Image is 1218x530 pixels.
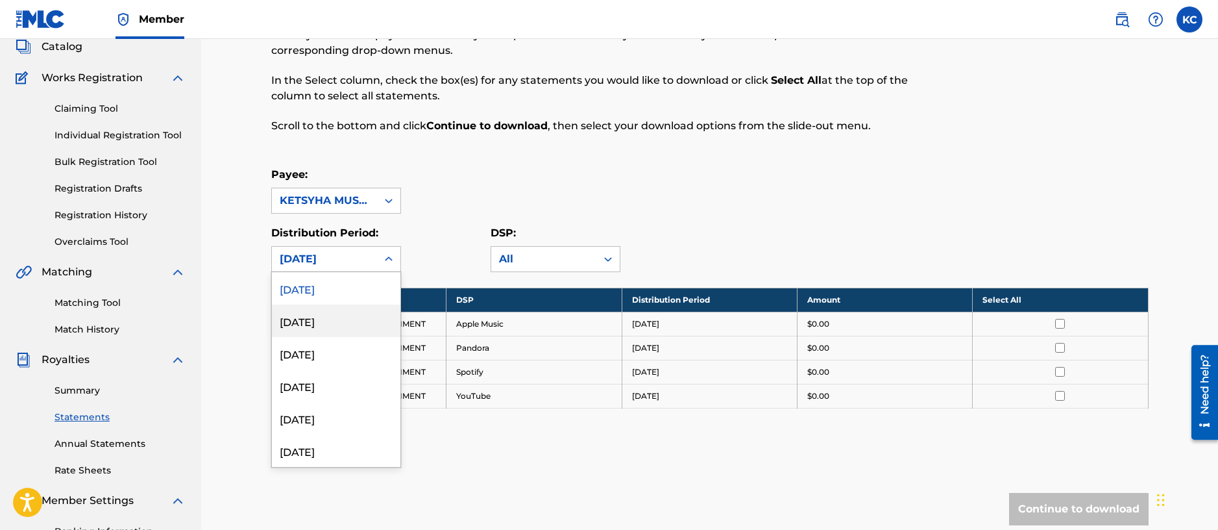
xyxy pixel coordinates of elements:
[280,251,369,267] div: [DATE]
[139,12,184,27] span: Member
[42,70,143,86] span: Works Registration
[1176,6,1202,32] div: User Menu
[1182,340,1218,444] iframe: Resource Center
[16,264,32,280] img: Matching
[170,493,186,509] img: expand
[973,288,1148,312] th: Select All
[446,384,622,408] td: YouTube
[271,27,947,58] p: Select your desired payee from the Payee drop-down menu. Then you can filter by distribution peri...
[55,384,186,397] a: Summary
[16,352,31,368] img: Royalties
[622,336,797,360] td: [DATE]
[55,296,186,310] a: Matching Tool
[170,264,186,280] img: expand
[1153,468,1218,530] iframe: Chat Widget
[1114,12,1130,27] img: search
[16,39,82,55] a: CatalogCatalog
[622,312,797,336] td: [DATE]
[446,336,622,360] td: Pandora
[271,227,378,239] label: Distribution Period:
[446,360,622,384] td: Spotify
[272,337,400,370] div: [DATE]
[42,493,134,509] span: Member Settings
[271,168,308,181] label: Payee:
[272,370,400,402] div: [DATE]
[16,70,32,86] img: Works Registration
[499,251,589,267] div: All
[272,272,400,305] div: [DATE]
[55,182,186,196] a: Registration Drafts
[55,208,186,222] a: Registration History
[1143,6,1169,32] div: Help
[42,39,82,55] span: Catalog
[55,235,186,249] a: Overclaims Tool
[771,74,822,86] strong: Select All
[116,12,131,27] img: Top Rightsholder
[55,323,186,336] a: Match History
[55,155,186,169] a: Bulk Registration Tool
[622,288,797,312] th: Distribution Period
[16,39,31,55] img: Catalog
[1148,12,1163,27] img: help
[16,10,66,29] img: MLC Logo
[42,352,90,368] span: Royalties
[55,464,186,477] a: Rate Sheets
[807,366,829,378] p: $0.00
[622,360,797,384] td: [DATE]
[271,73,947,104] p: In the Select column, check the box(es) for any statements you would like to download or click at...
[55,410,186,424] a: Statements
[170,70,186,86] img: expand
[42,264,92,280] span: Matching
[55,102,186,116] a: Claiming Tool
[446,288,622,312] th: DSP
[1157,481,1165,520] div: Drag
[797,288,972,312] th: Amount
[170,352,186,368] img: expand
[272,435,400,467] div: [DATE]
[271,118,947,134] p: Scroll to the bottom and click , then select your download options from the slide-out menu.
[55,129,186,142] a: Individual Registration Tool
[272,402,400,435] div: [DATE]
[1109,6,1135,32] a: Public Search
[446,312,622,336] td: Apple Music
[807,318,829,330] p: $0.00
[280,193,369,208] div: KETSYHA MUSIC & ENTERTAINMENT
[426,120,548,132] strong: Continue to download
[622,384,797,408] td: [DATE]
[272,305,400,337] div: [DATE]
[491,227,516,239] label: DSP:
[807,390,829,402] p: $0.00
[807,342,829,354] p: $0.00
[55,437,186,451] a: Annual Statements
